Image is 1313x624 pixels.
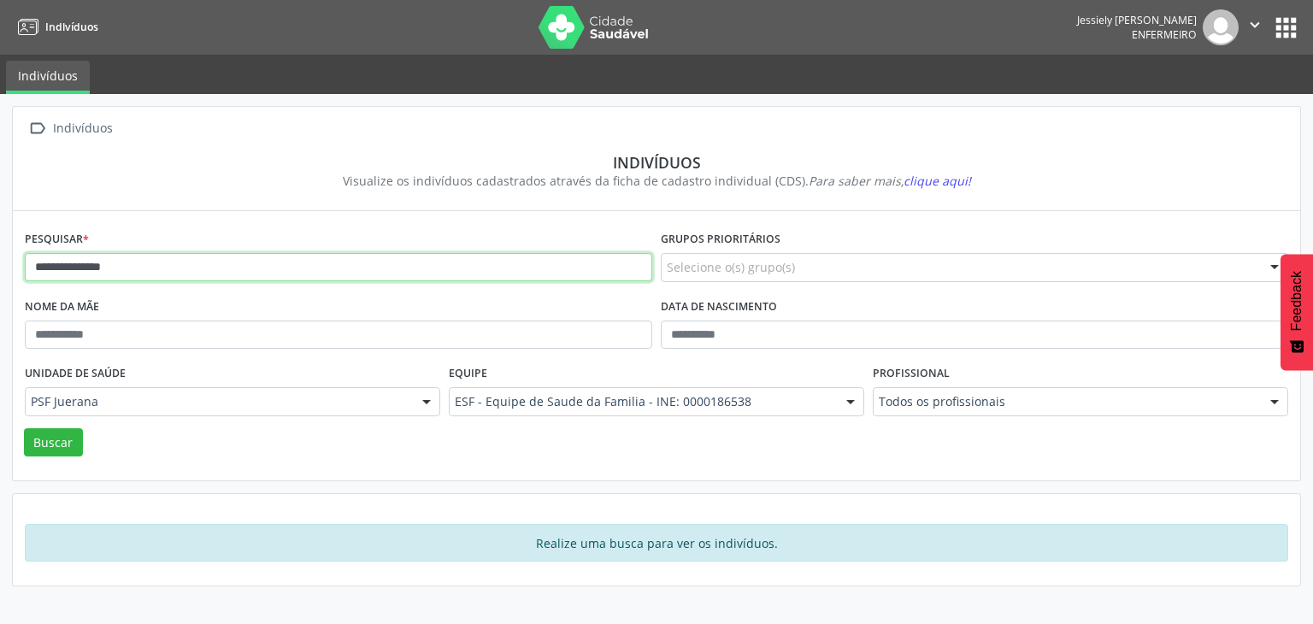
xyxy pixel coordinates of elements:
a: Indivíduos [6,61,90,94]
a: Indivíduos [12,13,98,41]
span: Indivíduos [45,20,98,34]
button: Buscar [24,428,83,457]
button: Feedback - Mostrar pesquisa [1281,254,1313,370]
span: ESF - Equipe de Saude da Familia - INE: 0000186538 [455,393,829,410]
i:  [1245,15,1264,34]
span: PSF Juerana [31,393,405,410]
label: Pesquisar [25,227,89,253]
label: Equipe [449,361,487,387]
button: apps [1271,13,1301,43]
img: img [1203,9,1239,45]
label: Profissional [873,361,950,387]
label: Grupos prioritários [661,227,780,253]
span: Todos os profissionais [879,393,1253,410]
div: Indivíduos [37,153,1276,172]
span: Enfermeiro [1132,27,1197,42]
span: Feedback [1289,271,1304,331]
div: Jessiely [PERSON_NAME] [1077,13,1197,27]
i:  [25,116,50,141]
div: Indivíduos [50,116,115,141]
a:  Indivíduos [25,116,115,141]
label: Nome da mãe [25,294,99,321]
span: Selecione o(s) grupo(s) [667,258,795,276]
button:  [1239,9,1271,45]
label: Data de nascimento [661,294,777,321]
label: Unidade de saúde [25,361,126,387]
i: Para saber mais, [809,173,971,189]
div: Visualize os indivíduos cadastrados através da ficha de cadastro individual (CDS). [37,172,1276,190]
div: Realize uma busca para ver os indivíduos. [25,524,1288,562]
span: clique aqui! [904,173,971,189]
